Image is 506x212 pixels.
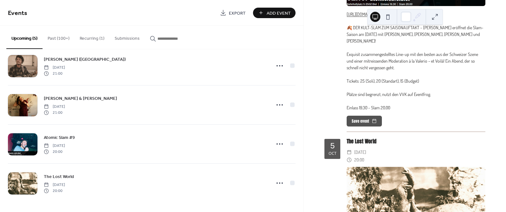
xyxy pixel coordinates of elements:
[44,71,65,76] span: 21:00
[44,134,75,141] a: Atomic Slam #9
[253,8,296,18] button: Add Event
[347,156,352,164] div: ​
[75,26,110,48] button: Recurring (1)
[347,11,485,111] div: 🍂 DER KULT-SLAM ZUM SAISONAUFTAKT - [PERSON_NAME] eröffnet die Slam-Saison am [DATE] mit [PERSON_...
[44,95,117,102] a: [PERSON_NAME] & [PERSON_NAME]
[44,104,65,110] span: [DATE]
[354,156,364,164] span: 20:00
[110,26,145,48] button: Submissions
[267,10,291,17] span: Add Event
[347,116,382,127] button: Save event
[44,182,65,188] span: [DATE]
[330,142,335,150] div: 5
[44,149,65,154] span: 20:00
[43,26,75,48] button: Past (100+)
[44,110,65,115] span: 21:00
[44,173,74,180] a: The Lost World
[347,148,352,156] div: ​
[44,143,65,149] span: [DATE]
[229,10,246,17] span: Export
[347,11,384,17] a: [URL][DOMAIN_NAME]
[354,148,366,156] span: [DATE]
[44,56,126,63] a: [PERSON_NAME] ([GEOGRAPHIC_DATA])
[329,152,336,156] div: Oct
[8,7,27,19] span: Events
[215,8,250,18] a: Export
[347,138,485,145] div: The Lost World
[6,26,43,49] button: Upcoming (5)
[44,188,65,194] span: 20:00
[44,65,65,71] span: [DATE]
